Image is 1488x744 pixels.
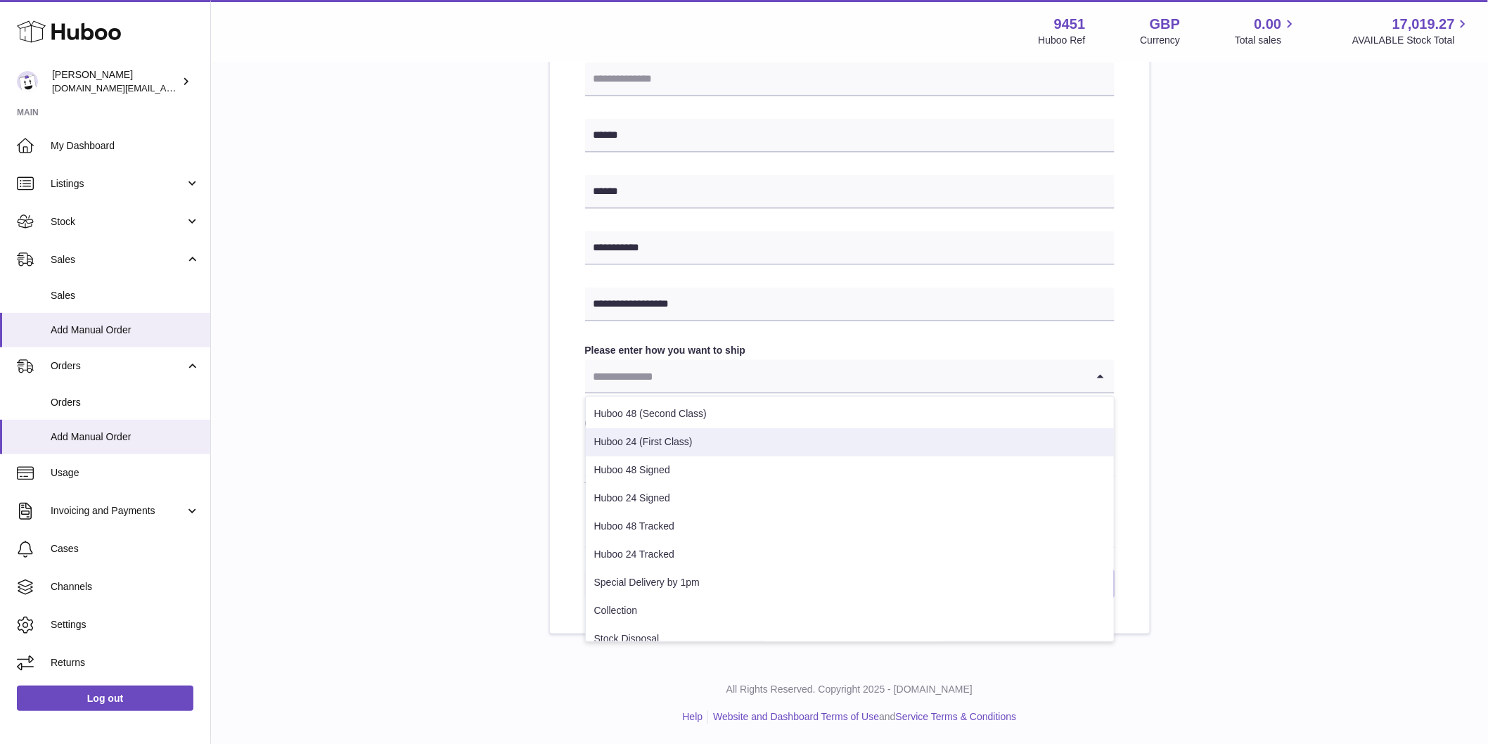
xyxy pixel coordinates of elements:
a: Help [683,712,703,723]
li: Huboo 24 Tracked [586,541,1114,569]
li: Collection [586,597,1114,625]
li: Huboo 48 Signed [586,456,1114,485]
span: Sales [51,253,185,267]
span: Returns [51,656,200,669]
span: 0.00 [1255,15,1282,34]
li: and [708,711,1016,724]
span: AVAILABLE Stock Total [1352,34,1471,47]
span: Listings [51,177,185,191]
span: Sales [51,289,200,302]
span: Cases [51,542,200,556]
a: 0.00 Total sales [1235,15,1297,47]
span: Orders [51,359,185,373]
div: [PERSON_NAME] [52,68,179,95]
strong: 9451 [1054,15,1086,34]
span: 17,019.27 [1392,15,1455,34]
strong: GBP [1150,15,1180,34]
span: Usage [51,466,200,480]
div: Huboo Ref [1039,34,1086,47]
a: Log out [17,686,193,711]
div: Search for option [585,360,1115,394]
span: Stock [51,215,185,229]
li: Huboo 48 (Second Class) [586,400,1114,428]
a: 17,019.27 AVAILABLE Stock Total [1352,15,1471,47]
a: Service Terms & Conditions [896,712,1017,723]
div: Currency [1141,34,1181,47]
span: Total sales [1235,34,1297,47]
span: Add Manual Order [51,323,200,337]
img: amir.ch@gmail.com [17,71,38,92]
span: My Dashboard [51,139,200,153]
span: Orders [51,396,200,409]
li: Stock Disposal [586,625,1114,653]
input: Search for option [585,360,1086,392]
span: Invoicing and Payments [51,504,185,518]
li: Huboo 24 Signed [586,485,1114,513]
a: Website and Dashboard Terms of Use [713,712,879,723]
p: All Rights Reserved. Copyright 2025 - [DOMAIN_NAME] [222,684,1477,697]
label: Please enter how you want to ship [585,344,1115,357]
span: Add Manual Order [51,430,200,444]
span: Settings [51,618,200,631]
li: Special Delivery by 1pm [586,569,1114,597]
li: Huboo 48 Tracked [586,513,1114,541]
span: Channels [51,580,200,594]
li: Huboo 24 (First Class) [586,428,1114,456]
span: [DOMAIN_NAME][EMAIL_ADDRESS][DOMAIN_NAME] [52,82,280,94]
